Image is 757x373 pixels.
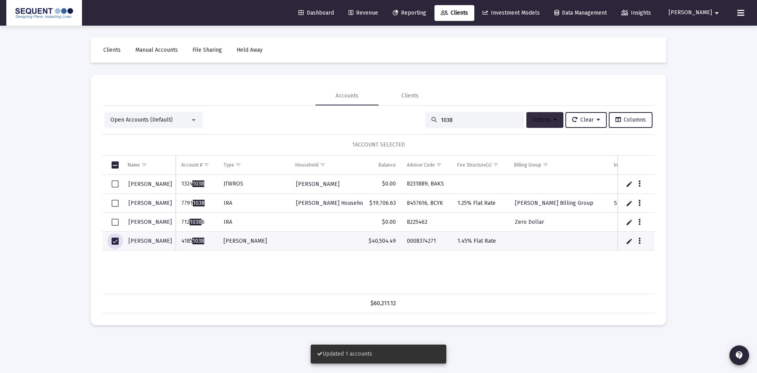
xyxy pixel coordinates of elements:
[363,194,401,213] td: $19,706.63
[615,116,646,123] span: Columns
[514,162,541,168] div: Billing Group
[615,5,657,21] a: Insights
[441,9,468,16] span: Clients
[12,5,76,21] img: Dashboard
[176,213,218,232] td: 712 6
[514,216,545,228] a: Zero Dollar
[548,5,613,21] a: Data Management
[336,92,358,100] div: Accounts
[626,200,633,207] a: Edit
[355,141,405,148] span: ACCOUNT SELECTED
[509,156,608,174] td: Column Billing Group
[128,216,173,228] a: [PERSON_NAME]
[186,42,228,58] a: File Sharing
[378,162,396,168] div: Balance
[317,351,372,357] span: Updated 1 accounts
[554,9,607,16] span: Data Management
[401,175,452,194] td: 8231889, BAKS
[441,117,518,124] input: Search
[112,161,119,169] div: Select all
[407,162,435,168] div: Advisor Code
[141,162,147,168] span: Show filter options for column 'Name'
[218,194,290,213] td: IRA
[401,92,419,100] div: Clients
[112,238,119,245] div: Select row
[235,162,241,168] span: Show filter options for column 'Type'
[436,162,442,168] span: Show filter options for column 'Advisor Code'
[401,194,452,213] td: 8457616, BCYK
[621,9,651,16] span: Insights
[218,232,290,251] td: [PERSON_NAME]
[224,162,234,168] div: Type
[176,232,218,251] td: 4185
[103,47,121,53] span: Clients
[515,200,593,206] span: [PERSON_NAME] Billing Group
[735,351,744,360] mat-icon: contact_support
[626,180,633,187] a: Edit
[129,238,172,244] span: [PERSON_NAME]
[135,47,178,53] span: Manual Accounts
[176,156,218,174] td: Column Account #
[452,156,509,174] td: Column Fee Structure(s)
[363,156,401,174] td: Column Balance
[452,194,509,213] td: 1.25% Flat Rate
[452,232,509,251] td: 1.45% Flat Rate
[112,219,119,226] div: Select row
[565,112,607,128] button: Clear
[203,162,209,168] span: Show filter options for column 'Account #'
[543,162,548,168] span: Show filter options for column 'Billing Group'
[609,112,653,128] button: Columns
[363,213,401,232] td: $0.00
[295,197,369,209] a: [PERSON_NAME] Household
[393,9,426,16] span: Reporting
[457,162,492,168] div: Fee Structure(s)
[292,5,340,21] a: Dashboard
[110,116,173,123] span: Open Accounts (Default)
[237,47,263,53] span: Held Away
[218,213,290,232] td: IRA
[192,180,204,187] span: 1038
[129,181,172,187] span: [PERSON_NAME]
[712,5,722,21] mat-icon: arrow_drop_down
[103,156,654,313] div: Data grid
[190,219,201,225] span: 1038
[218,175,290,194] td: JTWROS
[112,200,119,207] div: Select row
[295,178,340,190] a: [PERSON_NAME]
[526,112,563,128] button: Actions
[349,9,378,16] span: Revenue
[669,9,712,16] span: [PERSON_NAME]
[128,197,173,209] a: [PERSON_NAME]
[298,9,334,16] span: Dashboard
[181,162,202,168] div: Account #
[401,213,452,232] td: 8225462
[128,235,173,247] a: [PERSON_NAME]
[295,162,319,168] div: Household
[320,162,326,168] span: Show filter options for column 'Household'
[176,175,218,194] td: 1324
[659,5,731,21] button: [PERSON_NAME]
[514,197,594,209] a: [PERSON_NAME] Billing Group
[533,116,557,123] span: Actions
[230,42,269,58] a: Held Away
[218,156,290,174] td: Column Type
[192,238,204,244] span: 1038
[363,232,401,251] td: $40,504.49
[129,200,172,206] span: [PERSON_NAME]
[572,116,600,123] span: Clear
[369,300,396,307] div: $60,211.12
[176,194,218,213] td: 7791
[129,42,184,58] a: Manual Accounts
[493,162,499,168] span: Show filter options for column 'Fee Structure(s)'
[97,42,127,58] a: Clients
[386,5,433,21] a: Reporting
[296,181,339,187] span: [PERSON_NAME]
[296,200,368,206] span: [PERSON_NAME] Household
[476,5,546,21] a: Investment Models
[363,175,401,194] td: $0.00
[434,5,474,21] a: Clients
[614,162,652,168] div: Investment Model
[626,238,633,245] a: Edit
[129,219,172,225] span: [PERSON_NAME]
[128,178,173,190] a: [PERSON_NAME]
